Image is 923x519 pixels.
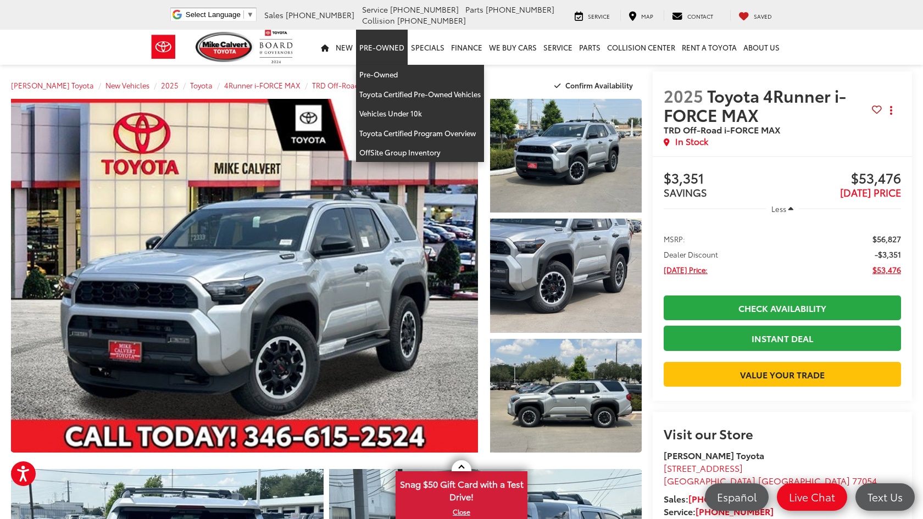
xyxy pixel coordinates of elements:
[356,143,484,162] a: OffSite Group Inventory
[855,483,915,511] a: Text Us
[490,219,642,332] a: Expand Photo 2
[105,80,149,90] a: New Vehicles
[332,30,356,65] a: New
[588,12,610,20] span: Service
[190,80,213,90] a: Toyota
[664,264,708,275] span: [DATE] Price:
[488,337,643,453] img: 2025 Toyota 4Runner i-FORCE MAX TRD Off-Road i-FORCE MAX
[186,10,241,19] span: Select Language
[782,171,901,187] span: $53,476
[664,326,901,350] a: Instant Deal
[488,217,643,333] img: 2025 Toyota 4Runner i-FORCE MAX TRD Off-Road i-FORCE MAX
[224,80,301,90] a: 4Runner i-FORCE MAX
[448,30,486,65] a: Finance
[565,80,633,90] span: Confirm Availability
[664,492,766,505] strong: Sales:
[566,10,618,21] a: Service
[758,474,850,487] span: [GEOGRAPHIC_DATA]
[872,264,901,275] span: $53,476
[664,83,703,107] span: 2025
[688,492,766,505] a: [PHONE_NUMBER]
[740,30,783,65] a: About Us
[872,233,901,244] span: $56,827
[540,30,576,65] a: Service
[840,185,901,199] span: [DATE] PRICE
[397,15,466,26] span: [PHONE_NUMBER]
[679,30,740,65] a: Rent a Toyota
[576,30,604,65] a: Parts
[186,10,254,19] a: Select Language​
[766,199,799,219] button: Less
[196,32,254,62] img: Mike Calvert Toyota
[664,185,707,199] span: SAVINGS
[890,106,892,115] span: dropdown dots
[604,30,679,65] a: Collision Center
[486,4,554,15] span: [PHONE_NUMBER]
[356,65,484,85] a: Pre-Owned
[862,490,908,504] span: Text Us
[390,4,459,15] span: [PHONE_NUMBER]
[664,449,764,461] strong: [PERSON_NAME] Toyota
[356,124,484,143] a: Toyota Certified Program Overview
[243,10,244,19] span: ​
[286,9,354,20] span: [PHONE_NUMBER]
[362,15,395,26] span: Collision
[362,4,388,15] span: Service
[664,249,718,260] span: Dealer Discount
[356,30,408,65] a: Pre-Owned
[664,505,774,517] strong: Service:
[620,10,661,21] a: Map
[754,12,772,20] span: Saved
[664,10,721,21] a: Contact
[687,12,713,20] span: Contact
[711,490,762,504] span: Español
[7,97,483,454] img: 2025 Toyota 4Runner i-FORCE MAX TRD Off-Road i-FORCE MAX
[783,490,841,504] span: Live Chat
[548,76,642,95] button: Confirm Availability
[161,80,179,90] a: 2025
[771,204,786,214] span: Less
[247,10,254,19] span: ▼
[408,30,448,65] a: Specials
[641,12,653,20] span: Map
[730,10,780,21] a: My Saved Vehicles
[664,362,901,387] a: Value Your Trade
[664,474,877,487] span: ,
[264,9,283,20] span: Sales
[664,123,781,136] span: TRD Off-Road i-FORCE MAX
[675,135,708,148] span: In Stock
[664,461,743,474] span: [STREET_ADDRESS]
[705,483,769,511] a: Español
[356,85,484,104] a: Toyota Certified Pre-Owned Vehicles
[664,171,782,187] span: $3,351
[664,295,901,320] a: Check Availability
[852,474,877,487] span: 77054
[11,99,478,453] a: Expand Photo 0
[490,339,642,453] a: Expand Photo 3
[312,80,407,90] a: TRD Off-Road i-FORCE MAX
[356,104,484,124] a: Vehicles Under 10k
[664,426,901,440] h2: Visit our Store
[486,30,540,65] a: WE BUY CARS
[465,4,483,15] span: Parts
[143,29,184,65] img: Toyota
[875,249,901,260] span: -$3,351
[488,98,643,214] img: 2025 Toyota 4Runner i-FORCE MAX TRD Off-Road i-FORCE MAX
[664,233,685,244] span: MSRP:
[397,472,526,506] span: Snag $50 Gift Card with a Test Drive!
[11,80,94,90] a: [PERSON_NAME] Toyota
[777,483,847,511] a: Live Chat
[664,83,846,126] span: Toyota 4Runner i-FORCE MAX
[318,30,332,65] a: Home
[696,505,774,517] a: [PHONE_NUMBER]
[882,101,901,120] button: Actions
[490,99,642,213] a: Expand Photo 1
[664,474,755,487] span: [GEOGRAPHIC_DATA]
[664,461,877,487] a: [STREET_ADDRESS] [GEOGRAPHIC_DATA],[GEOGRAPHIC_DATA] 77054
